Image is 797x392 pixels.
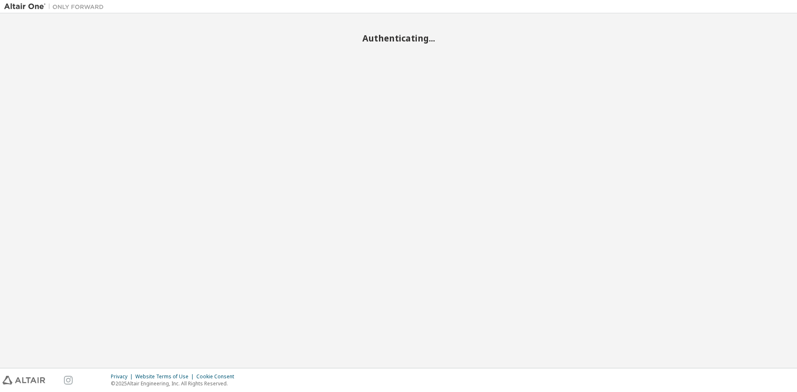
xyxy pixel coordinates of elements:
[2,376,45,385] img: altair_logo.svg
[4,33,793,44] h2: Authenticating...
[196,373,239,380] div: Cookie Consent
[4,2,108,11] img: Altair One
[64,376,73,385] img: instagram.svg
[135,373,196,380] div: Website Terms of Use
[111,380,239,387] p: © 2025 Altair Engineering, Inc. All Rights Reserved.
[111,373,135,380] div: Privacy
